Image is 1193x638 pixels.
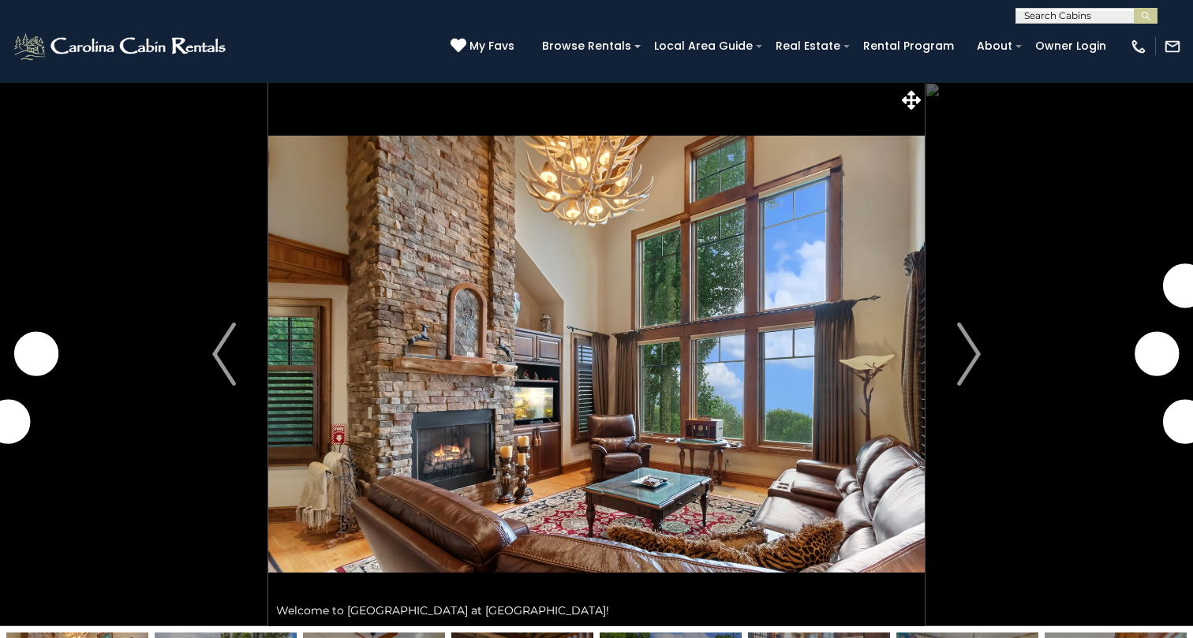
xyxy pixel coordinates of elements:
img: White-1-2.png [12,31,230,62]
a: Local Area Guide [646,34,761,58]
a: Real Estate [768,34,848,58]
a: Rental Program [855,34,962,58]
img: arrow [212,323,236,386]
img: mail-regular-white.png [1164,38,1181,55]
a: About [969,34,1020,58]
img: arrow [957,323,981,386]
a: Browse Rentals [534,34,639,58]
button: Previous [180,82,268,626]
img: phone-regular-white.png [1130,38,1147,55]
button: Next [925,82,1013,626]
span: My Favs [469,38,514,54]
a: My Favs [451,38,518,55]
a: Owner Login [1027,34,1114,58]
div: Welcome to [GEOGRAPHIC_DATA] at [GEOGRAPHIC_DATA]! [268,595,925,626]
